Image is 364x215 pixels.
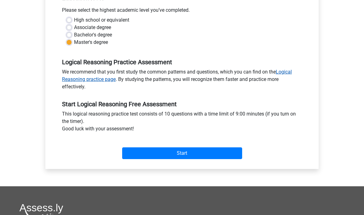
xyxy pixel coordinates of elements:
input: Start [122,147,242,159]
label: High school or equivalent [74,16,129,24]
label: Bachelor's degree [74,31,112,39]
label: Associate degree [74,24,111,31]
div: We recommend that you first study the common patterns and questions, which you can find on the . ... [57,68,307,93]
div: This logical reasoning practice test consists of 10 questions with a time limit of 9:00 minutes (... [57,110,307,135]
h5: Logical Reasoning Practice Assessment [62,58,302,66]
div: Please select the highest academic level you’ve completed. [57,6,307,16]
h5: Start Logical Reasoning Free Assessment [62,100,302,108]
label: Master's degree [74,39,108,46]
